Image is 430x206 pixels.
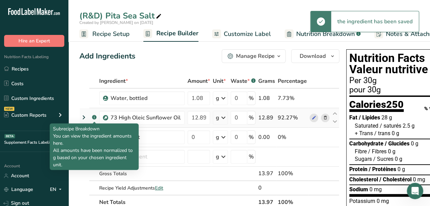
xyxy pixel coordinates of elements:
div: 0% [278,133,307,141]
button: Manage Recipe [222,49,286,63]
span: 0 g [392,130,399,137]
div: Manage Recipe [236,52,275,60]
a: Recipe Setup [79,26,130,42]
span: 28 g [381,114,392,121]
span: Sodium [349,186,368,193]
span: / trans [374,130,390,137]
div: 0 [258,184,275,192]
span: Carbohydrate [349,140,383,147]
span: 0 g [411,140,418,147]
div: 7.73% [278,94,307,102]
div: 92.27% [278,114,307,122]
div: (R&D) Pita Sea Salt [79,10,163,22]
div: Just checking in! How’s everything going with FLM so far? [11,54,107,67]
span: / saturés [380,123,401,129]
div: Add Ingredients [79,51,135,62]
button: Emoji picker [11,154,16,159]
span: / Lipides [359,114,380,121]
span: Created by [PERSON_NAME] on [DATE] [79,20,153,25]
span: / Cholestérol [379,176,412,183]
button: go back [4,3,17,16]
span: / Protéines [369,166,396,172]
button: Send a message… [117,151,128,162]
button: Upload attachment [32,154,38,159]
div: EN [50,185,64,194]
span: / Glucides [385,140,409,147]
div: 0.00 [258,133,275,141]
span: Edit [155,185,163,191]
span: Fat [349,114,357,121]
span: Potassium [349,198,375,204]
div: Custom Reports [4,112,47,119]
div: 12.89 [258,114,275,122]
div: g [216,94,219,102]
span: Nutrition Breakdown [296,29,355,39]
button: Download [291,49,339,63]
div: the ingredient has been saved [331,11,419,32]
button: Gif picker [22,154,27,159]
div: Close [120,3,132,15]
span: 2.5 g [403,123,415,129]
a: Nutrition Breakdown [285,26,361,42]
span: Protein [349,166,367,172]
span: Customize Label [224,29,271,39]
span: / Fibres [368,148,387,155]
button: Hire an Expert [4,35,64,47]
div: 73 High Oleic Sunflower Oil [110,114,181,122]
p: Subrecipe Breakdown You can view the ingredient amounts here. All amounts have been normalized to... [53,125,135,168]
span: Fibre [355,148,367,155]
span: Ingredient [99,77,128,85]
span: 250 [386,99,404,110]
button: Home [107,3,120,16]
span: Saturated [355,123,378,129]
span: / Sucres [373,156,393,162]
div: Hi [PERSON_NAME] [11,43,107,50]
div: Gross Totals [99,170,185,177]
div: BETA [4,134,15,138]
div: [PERSON_NAME] • 23h ago [11,106,67,110]
h1: [PERSON_NAME] [33,3,78,9]
span: 0 g [395,156,402,162]
div: NEW [4,107,14,111]
span: Download [300,52,326,60]
div: Rana says… [5,39,131,120]
img: Sub Recipe [103,115,108,120]
div: Hi [PERSON_NAME]Just checking in! How’s everything going with FLM so far?If you’ve got any questi... [5,39,112,105]
div: g [216,153,219,161]
div: 13.97 [258,169,275,178]
div: 1.08 [258,94,275,102]
span: 0 g [398,166,405,172]
span: Cholesterol [349,176,378,183]
textarea: Message… [6,139,131,151]
img: Profile image for Rana [19,4,30,15]
div: Water, bottled [110,94,181,102]
div: g [216,114,219,122]
input: Add Ingredient [99,150,185,164]
div: 11 Sea Salt [110,133,181,141]
a: Recipe Builder [143,26,198,42]
p: Active 17h ago [33,9,66,15]
span: 0 g [388,148,395,155]
span: Grams [258,77,275,85]
a: Language [4,183,33,195]
a: Customize Label [212,26,271,42]
div: Let’s chat! 👇 [11,94,107,101]
span: Recipe Builder [156,29,198,38]
iframe: Intercom live chat [407,183,423,199]
span: + Trans [355,130,373,137]
div: Recipe Yield Adjustments [99,184,185,192]
span: 0 mg [413,176,425,183]
span: Unit [213,77,226,85]
span: Sugars [355,156,372,162]
span: Percentage [278,77,307,85]
span: 0 mg [377,198,389,204]
div: g [216,133,219,141]
span: 0 mg [369,186,382,193]
div: Calories [349,100,404,112]
span: Amount [187,77,210,85]
div: 100% [278,169,307,178]
div: If you’ve got any questions or need a hand, I’m here to help! [11,70,107,91]
div: Waste [231,77,256,85]
span: Recipe Setup [92,29,130,39]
